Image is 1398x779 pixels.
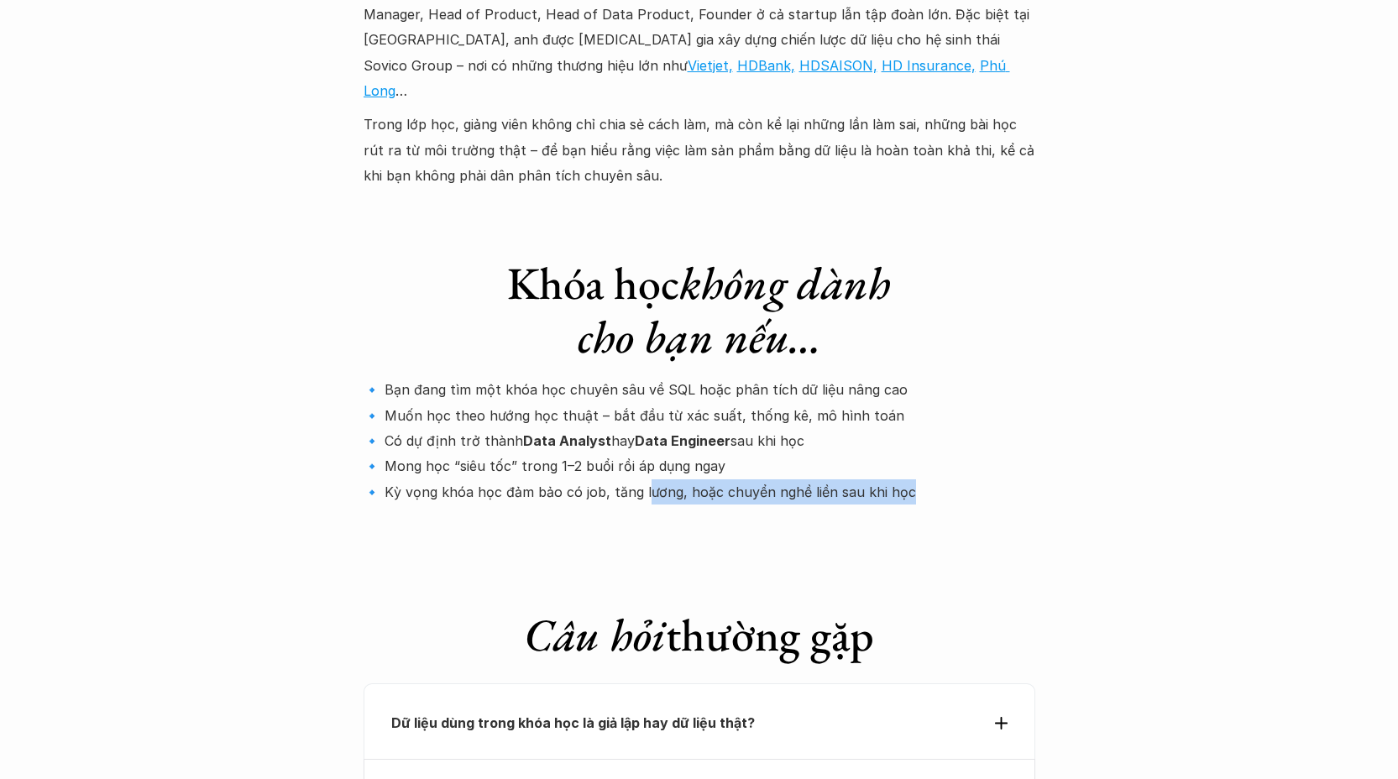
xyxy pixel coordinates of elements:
a: HD Insurance, [882,57,976,74]
p: Trong lớp học, giảng viên không chỉ chia sẻ cách làm, mà còn kể lại những lần làm sai, những bài ... [364,112,1035,188]
a: HDSAISON, [799,57,877,74]
em: Câu hỏi [524,605,666,664]
h1: Khóa học [495,256,904,365]
a: HDBank, [737,57,795,74]
strong: Dữ liệu dùng trong khóa học là giả lập hay dữ liệu thật? [391,714,755,731]
p: 🔹 Bạn đang tìm một khóa học chuyên sâu về SQL hoặc phân tích dữ liệu nâng cao 🔹 Muốn học theo hướ... [364,377,1035,505]
a: Phú Long [364,57,1010,99]
strong: Data Engineer [635,432,730,449]
strong: Data Analyst [523,432,611,449]
a: Vietjet, [688,57,733,74]
em: không dành cho bạn nếu… [578,254,902,367]
h1: thường gặp [364,608,1035,662]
